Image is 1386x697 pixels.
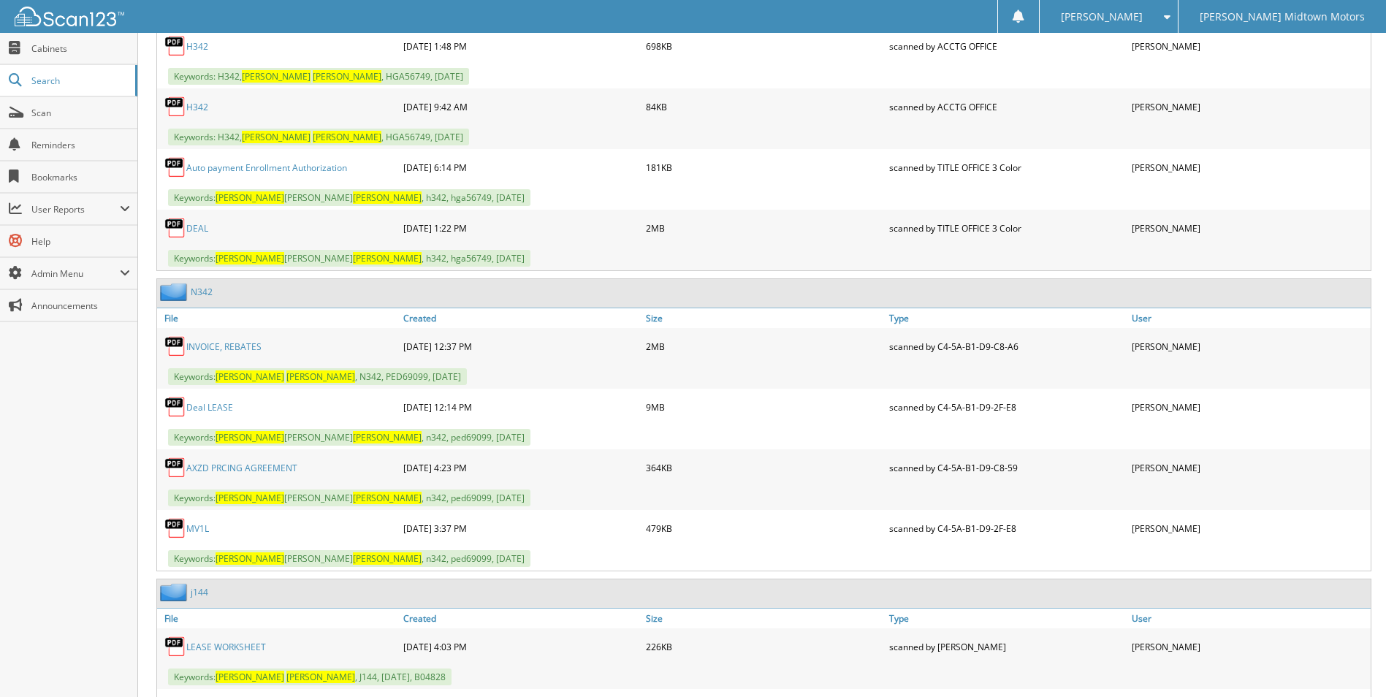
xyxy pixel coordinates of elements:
[242,131,311,143] span: [PERSON_NAME]
[400,153,642,182] div: [DATE] 6:14 PM
[164,636,186,658] img: PDF.png
[1128,332,1371,361] div: [PERSON_NAME]
[160,583,191,601] img: folder2.png
[886,392,1128,422] div: scanned by C4-5A-B1-D9-2F-E8
[160,283,191,301] img: folder2.png
[886,632,1128,661] div: scanned by [PERSON_NAME]
[353,191,422,204] span: [PERSON_NAME]
[168,250,530,267] span: Keywords: [PERSON_NAME] , h342, hga56749, [DATE]
[353,552,422,565] span: [PERSON_NAME]
[313,70,381,83] span: [PERSON_NAME]
[164,517,186,539] img: PDF.png
[186,40,208,53] a: H342
[168,429,530,446] span: Keywords: [PERSON_NAME] , n342, ped69099, [DATE]
[1128,308,1371,328] a: User
[31,75,128,87] span: Search
[642,308,885,328] a: Size
[400,213,642,243] div: [DATE] 1:22 PM
[642,632,885,661] div: 226KB
[642,514,885,543] div: 479KB
[168,490,530,506] span: Keywords: [PERSON_NAME] , n342, ped69099, [DATE]
[886,213,1128,243] div: scanned by TITLE OFFICE 3 Color
[157,609,400,628] a: File
[31,42,130,55] span: Cabinets
[1128,514,1371,543] div: [PERSON_NAME]
[168,68,469,85] span: Keywords: H342, , HGA56749, [DATE]
[168,368,467,385] span: Keywords: , N342, PED69099, [DATE]
[216,252,284,264] span: [PERSON_NAME]
[31,171,130,183] span: Bookmarks
[886,332,1128,361] div: scanned by C4-5A-B1-D9-C8-A6
[400,609,642,628] a: Created
[353,431,422,443] span: [PERSON_NAME]
[642,392,885,422] div: 9MB
[1128,153,1371,182] div: [PERSON_NAME]
[886,514,1128,543] div: scanned by C4-5A-B1-D9-2F-E8
[642,31,885,61] div: 698KB
[400,308,642,328] a: Created
[1128,392,1371,422] div: [PERSON_NAME]
[216,370,284,383] span: [PERSON_NAME]
[400,453,642,482] div: [DATE] 4:23 PM
[886,609,1128,628] a: Type
[1128,453,1371,482] div: [PERSON_NAME]
[400,92,642,121] div: [DATE] 9:42 AM
[216,552,284,565] span: [PERSON_NAME]
[31,107,130,119] span: Scan
[1061,12,1143,21] span: [PERSON_NAME]
[400,332,642,361] div: [DATE] 12:37 PM
[1128,31,1371,61] div: [PERSON_NAME]
[31,203,120,216] span: User Reports
[164,156,186,178] img: PDF.png
[353,492,422,504] span: [PERSON_NAME]
[31,235,130,248] span: Help
[642,609,885,628] a: Size
[216,671,284,683] span: [PERSON_NAME]
[186,401,233,414] a: Deal LEASE
[886,153,1128,182] div: scanned by TITLE OFFICE 3 Color
[886,453,1128,482] div: scanned by C4-5A-B1-D9-C8-59
[186,222,208,235] a: DEAL
[216,431,284,443] span: [PERSON_NAME]
[886,308,1128,328] a: Type
[164,335,186,357] img: PDF.png
[186,641,266,653] a: LEASE WORKSHEET
[642,92,885,121] div: 84KB
[353,252,422,264] span: [PERSON_NAME]
[1128,632,1371,661] div: [PERSON_NAME]
[1200,12,1365,21] span: [PERSON_NAME] Midtown Motors
[168,189,530,206] span: Keywords: [PERSON_NAME] , h342, hga56749, [DATE]
[286,370,355,383] span: [PERSON_NAME]
[286,671,355,683] span: [PERSON_NAME]
[168,669,452,685] span: Keywords: , J144, [DATE], B04828
[186,462,297,474] a: AXZD PRCING AGREEMENT
[186,161,347,174] a: Auto payment Enrollment Authorization
[400,514,642,543] div: [DATE] 3:37 PM
[642,213,885,243] div: 2MB
[168,129,469,145] span: Keywords: H342, , HGA56749, [DATE]
[186,340,262,353] a: INVOICE, REBATES
[164,457,186,479] img: PDF.png
[1128,213,1371,243] div: [PERSON_NAME]
[242,70,311,83] span: [PERSON_NAME]
[164,396,186,418] img: PDF.png
[168,550,530,567] span: Keywords: [PERSON_NAME] , n342, ped69099, [DATE]
[1313,627,1386,697] div: Chat Widget
[164,35,186,57] img: PDF.png
[191,286,213,298] a: N342
[642,453,885,482] div: 364KB
[642,332,885,361] div: 2MB
[642,153,885,182] div: 181KB
[400,31,642,61] div: [DATE] 1:48 PM
[886,92,1128,121] div: scanned by ACCTG OFFICE
[186,101,208,113] a: H342
[164,217,186,239] img: PDF.png
[216,191,284,204] span: [PERSON_NAME]
[186,522,209,535] a: MV1L
[31,300,130,312] span: Announcements
[1128,609,1371,628] a: User
[157,308,400,328] a: File
[400,392,642,422] div: [DATE] 12:14 PM
[886,31,1128,61] div: scanned by ACCTG OFFICE
[1128,92,1371,121] div: [PERSON_NAME]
